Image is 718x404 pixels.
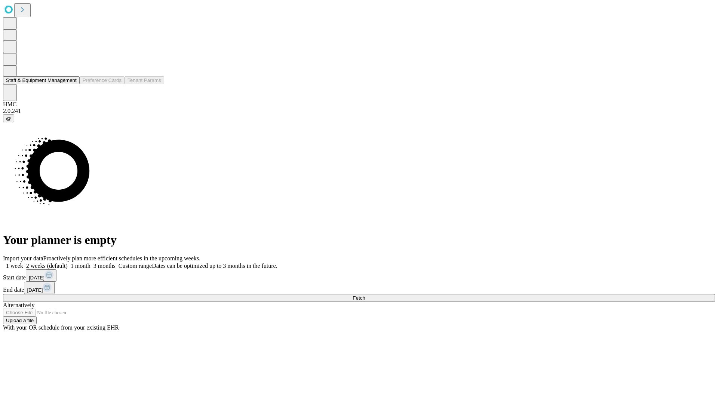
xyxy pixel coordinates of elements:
button: Preference Cards [80,76,125,84]
button: Upload a file [3,316,37,324]
span: [DATE] [27,287,43,293]
div: Start date [3,269,715,282]
span: @ [6,116,11,121]
div: HMC [3,101,715,108]
span: Proactively plan more efficient schedules in the upcoming weeks. [43,255,200,261]
span: Dates can be optimized up to 3 months in the future. [152,263,277,269]
span: 3 months [93,263,116,269]
span: With your OR schedule from your existing EHR [3,324,119,331]
span: [DATE] [29,275,45,281]
span: 2 weeks (default) [26,263,68,269]
button: [DATE] [24,282,55,294]
button: @ [3,114,14,122]
span: Fetch [353,295,365,301]
button: [DATE] [26,269,56,282]
button: Tenant Params [125,76,164,84]
button: Fetch [3,294,715,302]
div: 2.0.241 [3,108,715,114]
span: Import your data [3,255,43,261]
h1: Your planner is empty [3,233,715,247]
span: Custom range [119,263,152,269]
span: 1 week [6,263,23,269]
span: 1 month [71,263,90,269]
div: End date [3,282,715,294]
span: Alternatively [3,302,34,308]
button: Staff & Equipment Management [3,76,80,84]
